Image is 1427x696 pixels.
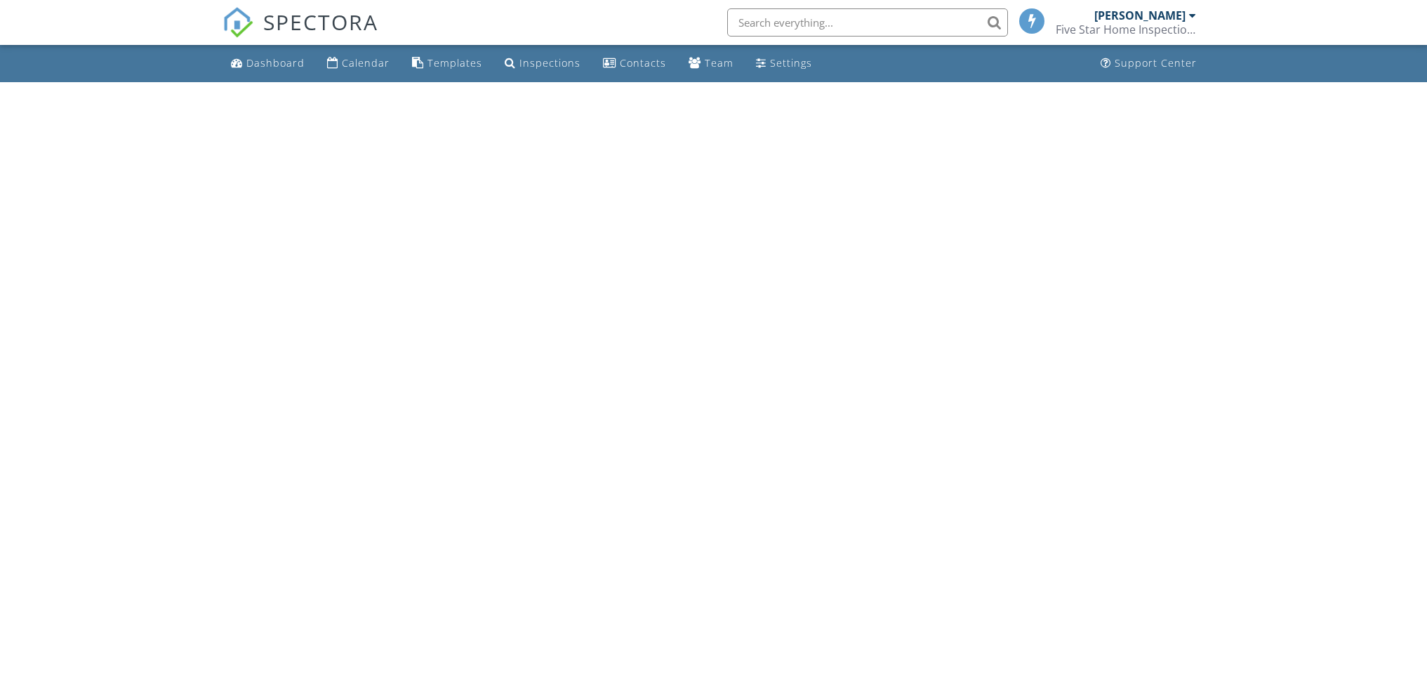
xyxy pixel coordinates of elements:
[750,51,818,77] a: Settings
[263,7,378,37] span: SPECTORA
[342,56,390,70] div: Calendar
[1094,8,1186,22] div: [PERSON_NAME]
[223,19,378,48] a: SPECTORA
[705,56,734,70] div: Team
[519,56,580,70] div: Inspections
[770,56,812,70] div: Settings
[597,51,672,77] a: Contacts
[1115,56,1197,70] div: Support Center
[683,51,739,77] a: Team
[620,56,666,70] div: Contacts
[427,56,482,70] div: Templates
[1056,22,1196,37] div: Five Star Home Inspections
[223,7,253,38] img: The Best Home Inspection Software - Spectora
[225,51,310,77] a: Dashboard
[1095,51,1202,77] a: Support Center
[406,51,488,77] a: Templates
[727,8,1008,37] input: Search everything...
[246,56,305,70] div: Dashboard
[499,51,586,77] a: Inspections
[321,51,395,77] a: Calendar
